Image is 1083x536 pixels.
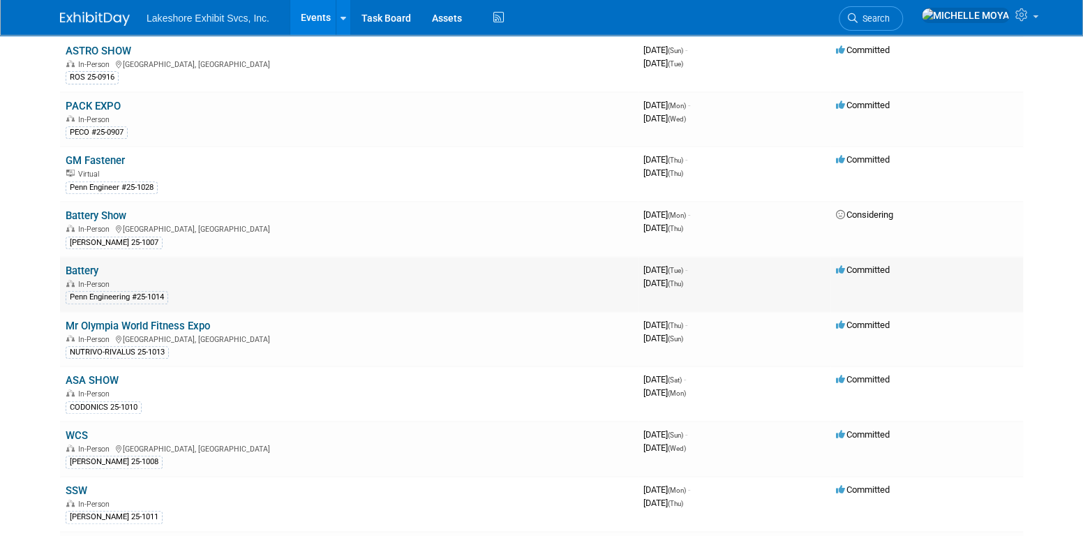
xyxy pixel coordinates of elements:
[66,60,75,67] img: In-Person Event
[836,484,890,495] span: Committed
[921,8,1010,23] img: MICHELLE MOYA
[836,154,890,165] span: Committed
[836,100,890,110] span: Committed
[643,167,683,178] span: [DATE]
[78,60,114,69] span: In-Person
[78,280,114,289] span: In-Person
[643,278,683,288] span: [DATE]
[668,322,683,329] span: (Thu)
[684,374,686,385] span: -
[643,58,683,68] span: [DATE]
[668,376,682,384] span: (Sat)
[78,115,114,124] span: In-Person
[78,389,114,399] span: In-Person
[668,389,686,397] span: (Mon)
[685,45,687,55] span: -
[66,389,75,396] img: In-Person Event
[643,387,686,398] span: [DATE]
[668,335,683,343] span: (Sun)
[78,500,114,509] span: In-Person
[66,429,88,442] a: WCS
[66,511,163,523] div: [PERSON_NAME] 25-1011
[66,58,632,69] div: [GEOGRAPHIC_DATA], [GEOGRAPHIC_DATA]
[66,181,158,194] div: Penn Engineer #25-1028
[66,225,75,232] img: In-Person Event
[66,346,169,359] div: NUTRIVO-RIVALUS 25-1013
[66,209,126,222] a: Battery Show
[66,335,75,342] img: In-Person Event
[643,154,687,165] span: [DATE]
[685,320,687,330] span: -
[78,170,103,179] span: Virtual
[66,442,632,454] div: [GEOGRAPHIC_DATA], [GEOGRAPHIC_DATA]
[836,320,890,330] span: Committed
[668,47,683,54] span: (Sun)
[66,456,163,468] div: [PERSON_NAME] 25-1008
[688,100,690,110] span: -
[78,225,114,234] span: In-Person
[66,126,128,139] div: PECO #25-0907
[66,401,142,414] div: CODONICS 25-1010
[66,320,210,332] a: Mr Olympia World Fitness Expo
[66,71,119,84] div: ROS 25-0916
[66,500,75,507] img: In-Person Event
[66,223,632,234] div: [GEOGRAPHIC_DATA], [GEOGRAPHIC_DATA]
[668,102,686,110] span: (Mon)
[66,100,121,112] a: PACK EXPO
[66,291,168,304] div: Penn Engineering #25-1014
[643,374,686,385] span: [DATE]
[66,374,119,387] a: ASA SHOW
[836,265,890,275] span: Committed
[643,320,687,330] span: [DATE]
[66,445,75,452] img: In-Person Event
[643,484,690,495] span: [DATE]
[66,333,632,344] div: [GEOGRAPHIC_DATA], [GEOGRAPHIC_DATA]
[668,225,683,232] span: (Thu)
[78,445,114,454] span: In-Person
[836,374,890,385] span: Committed
[685,265,687,275] span: -
[66,484,87,497] a: SSW
[66,280,75,287] img: In-Person Event
[836,429,890,440] span: Committed
[839,6,903,31] a: Search
[668,486,686,494] span: (Mon)
[66,45,131,57] a: ASTRO SHOW
[643,429,687,440] span: [DATE]
[66,265,98,277] a: Battery
[643,45,687,55] span: [DATE]
[643,223,683,233] span: [DATE]
[643,442,686,453] span: [DATE]
[668,60,683,68] span: (Tue)
[66,237,163,249] div: [PERSON_NAME] 25-1007
[668,115,686,123] span: (Wed)
[78,335,114,344] span: In-Person
[836,209,893,220] span: Considering
[668,445,686,452] span: (Wed)
[668,280,683,288] span: (Thu)
[685,154,687,165] span: -
[685,429,687,440] span: -
[668,170,683,177] span: (Thu)
[643,113,686,124] span: [DATE]
[643,498,683,508] span: [DATE]
[643,333,683,343] span: [DATE]
[643,100,690,110] span: [DATE]
[668,267,683,274] span: (Tue)
[147,13,269,24] span: Lakeshore Exhibit Svcs, Inc.
[668,156,683,164] span: (Thu)
[858,13,890,24] span: Search
[66,115,75,122] img: In-Person Event
[668,500,683,507] span: (Thu)
[688,484,690,495] span: -
[836,45,890,55] span: Committed
[66,154,125,167] a: GM Fastener
[643,209,690,220] span: [DATE]
[66,170,75,177] img: Virtual Event
[668,211,686,219] span: (Mon)
[643,265,687,275] span: [DATE]
[688,209,690,220] span: -
[60,12,130,26] img: ExhibitDay
[668,431,683,439] span: (Sun)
